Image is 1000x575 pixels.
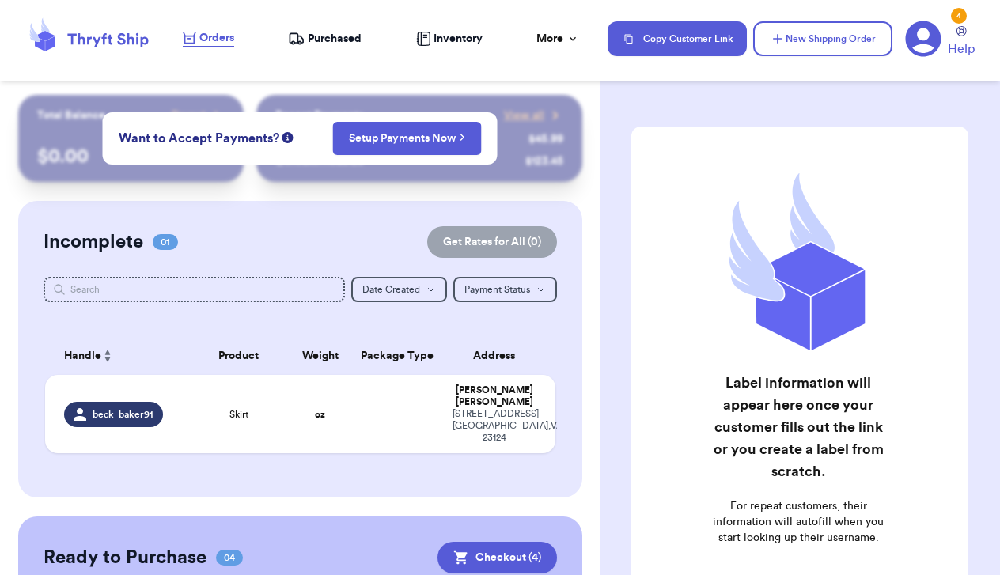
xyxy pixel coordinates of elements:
p: Recent Payments [275,108,363,123]
div: [STREET_ADDRESS] [GEOGRAPHIC_DATA] , VA 23124 [453,408,536,444]
a: Inventory [416,31,483,47]
th: Weight [290,337,350,375]
button: New Shipping Order [753,21,892,56]
p: For repeat customers, their information will autofill when you start looking up their username. [706,498,891,546]
h2: Label information will appear here once your customer fills out the link or you create a label fr... [706,372,891,482]
a: Setup Payments Now [349,131,465,146]
div: [PERSON_NAME] [PERSON_NAME] [453,384,536,408]
button: Checkout (4) [437,542,557,573]
a: Payout [172,108,225,123]
th: Address [443,337,555,375]
span: Help [948,40,975,59]
span: Skirt [229,408,248,421]
h2: Ready to Purchase [44,545,206,570]
a: Purchased [288,31,362,47]
button: Sort ascending [101,346,114,365]
span: 04 [216,550,243,566]
h2: Incomplete [44,229,143,255]
span: beck_baker91 [93,408,153,421]
strong: oz [315,410,325,419]
a: View all [504,108,563,123]
a: Help [948,26,975,59]
button: Payment Status [453,277,557,302]
input: Search [44,277,345,302]
th: Product [187,337,290,375]
span: Want to Accept Payments? [119,129,279,148]
p: $ 0.00 [37,144,225,169]
span: Date Created [362,285,420,294]
button: Setup Payments Now [332,122,482,155]
th: Package Type [351,337,443,375]
a: Orders [183,30,234,47]
button: Date Created [351,277,447,302]
div: $ 123.45 [525,153,563,169]
span: Inventory [434,31,483,47]
span: 01 [153,234,178,250]
span: View all [504,108,544,123]
p: Total Balance [37,108,105,123]
a: 4 [905,21,941,57]
span: Payment Status [464,285,530,294]
div: $ 45.99 [528,131,563,147]
span: Handle [64,348,101,365]
div: More [536,31,579,47]
button: Copy Customer Link [608,21,747,56]
span: Orders [199,30,234,46]
span: Payout [172,108,206,123]
span: Purchased [308,31,362,47]
button: Get Rates for All (0) [427,226,557,258]
div: 4 [951,8,967,24]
